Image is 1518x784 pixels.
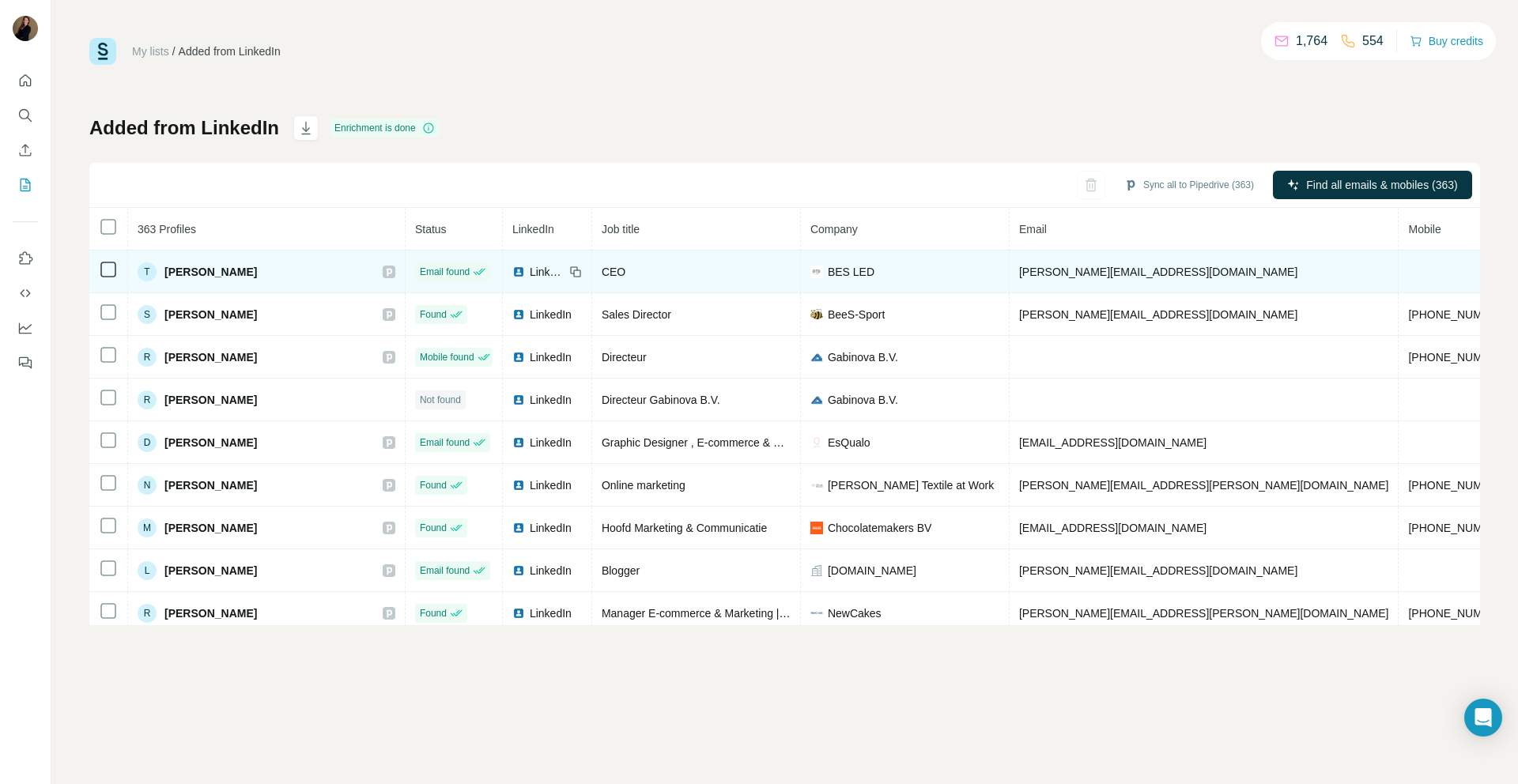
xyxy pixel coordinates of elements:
[164,392,257,408] span: [PERSON_NAME]
[512,479,525,492] img: LinkedIn logo
[1019,266,1297,278] span: [PERSON_NAME][EMAIL_ADDRESS][DOMAIN_NAME]
[602,564,640,577] span: Blogger
[13,66,38,95] button: Quick start
[138,476,157,495] div: N
[164,563,257,579] span: [PERSON_NAME]
[828,349,898,365] span: Gabinova B.V.
[138,348,157,367] div: R
[602,607,972,620] span: Manager E-commerce & Marketing | CakeSupplies & Deleukstetaartenshop
[810,309,823,319] img: company-logo
[179,43,281,59] div: Added from LinkedIn
[828,264,874,280] span: BES LED
[602,394,720,406] span: Directeur Gabinova B.V.
[810,223,858,236] span: Company
[828,520,932,536] span: Chocolatemakers BV
[420,393,461,407] span: Not found
[530,435,572,450] span: LinkedIn
[1408,308,1508,321] span: [PHONE_NUMBER]
[1113,173,1265,197] button: Sync all to Pipedrive (363)
[13,279,38,307] button: Use Surfe API
[420,606,447,620] span: Found
[1273,171,1472,199] button: Find all emails & mobiles (363)
[530,605,572,621] span: LinkedIn
[172,43,176,59] li: /
[420,478,447,492] span: Found
[810,479,823,492] img: company-logo
[1408,223,1441,236] span: Mobile
[330,119,440,138] div: Enrichment is done
[512,223,554,236] span: LinkedIn
[164,477,257,493] span: [PERSON_NAME]
[138,223,196,236] span: 363 Profiles
[138,433,157,452] div: D
[420,307,447,322] span: Found
[602,479,685,492] span: Online marketing
[13,136,38,164] button: Enrich CSV
[13,101,38,130] button: Search
[89,38,116,65] img: Surfe Logo
[1408,607,1508,620] span: [PHONE_NUMBER]
[1019,223,1047,236] span: Email
[530,307,572,322] span: LinkedIn
[420,265,470,279] span: Email found
[164,435,257,450] span: [PERSON_NAME]
[13,16,38,41] img: Avatar
[420,435,470,450] span: Email found
[530,349,572,365] span: LinkedIn
[602,266,625,278] span: CEO
[1408,351,1508,364] span: [PHONE_NUMBER]
[13,314,38,342] button: Dashboard
[1019,607,1389,620] span: [PERSON_NAME][EMAIL_ADDRESS][PERSON_NAME][DOMAIN_NAME]
[13,171,38,199] button: My lists
[1019,479,1389,492] span: [PERSON_NAME][EMAIL_ADDRESS][PERSON_NAME][DOMAIN_NAME]
[810,394,823,406] img: company-logo
[810,266,823,278] img: company-logo
[602,351,647,364] span: Directeur
[164,307,257,322] span: [PERSON_NAME]
[1306,177,1457,193] span: Find all emails & mobiles (363)
[138,518,157,537] div: M
[828,563,916,579] span: [DOMAIN_NAME]
[164,264,257,280] span: [PERSON_NAME]
[1296,32,1327,51] p: 1,764
[89,115,279,141] h1: Added from LinkedIn
[164,605,257,621] span: [PERSON_NAME]
[512,266,525,278] img: LinkedIn logo
[810,436,823,449] img: company-logo
[530,520,572,536] span: LinkedIn
[512,522,525,534] img: LinkedIn logo
[810,351,823,364] img: company-logo
[530,392,572,408] span: LinkedIn
[602,308,671,321] span: Sales Director
[530,477,572,493] span: LinkedIn
[164,349,257,365] span: [PERSON_NAME]
[828,435,870,450] span: EsQualo
[512,351,525,364] img: LinkedIn logo
[1019,564,1297,577] span: [PERSON_NAME][EMAIL_ADDRESS][DOMAIN_NAME]
[132,45,169,58] a: My lists
[1019,522,1206,534] span: [EMAIL_ADDRESS][DOMAIN_NAME]
[164,520,257,536] span: [PERSON_NAME]
[530,563,572,579] span: LinkedIn
[602,223,640,236] span: Job title
[1408,479,1508,492] span: [PHONE_NUMBER]
[1019,436,1206,449] span: [EMAIL_ADDRESS][DOMAIN_NAME]
[1362,32,1384,51] p: 554
[602,436,822,449] span: Graphic Designer , E-commerce & Marketing
[13,244,38,273] button: Use Surfe on LinkedIn
[828,392,898,408] span: Gabinova B.V.
[138,561,157,580] div: L
[1464,699,1502,737] div: Open Intercom Messenger
[1410,30,1483,52] button: Buy credits
[420,521,447,535] span: Found
[138,390,157,409] div: R
[810,607,823,620] img: company-logo
[1408,522,1508,534] span: [PHONE_NUMBER]
[828,477,994,493] span: [PERSON_NAME] Textile at Work
[512,394,525,406] img: LinkedIn logo
[512,564,525,577] img: LinkedIn logo
[1019,308,1297,321] span: [PERSON_NAME][EMAIL_ADDRESS][DOMAIN_NAME]
[810,522,823,534] img: company-logo
[512,436,525,449] img: LinkedIn logo
[512,607,525,620] img: LinkedIn logo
